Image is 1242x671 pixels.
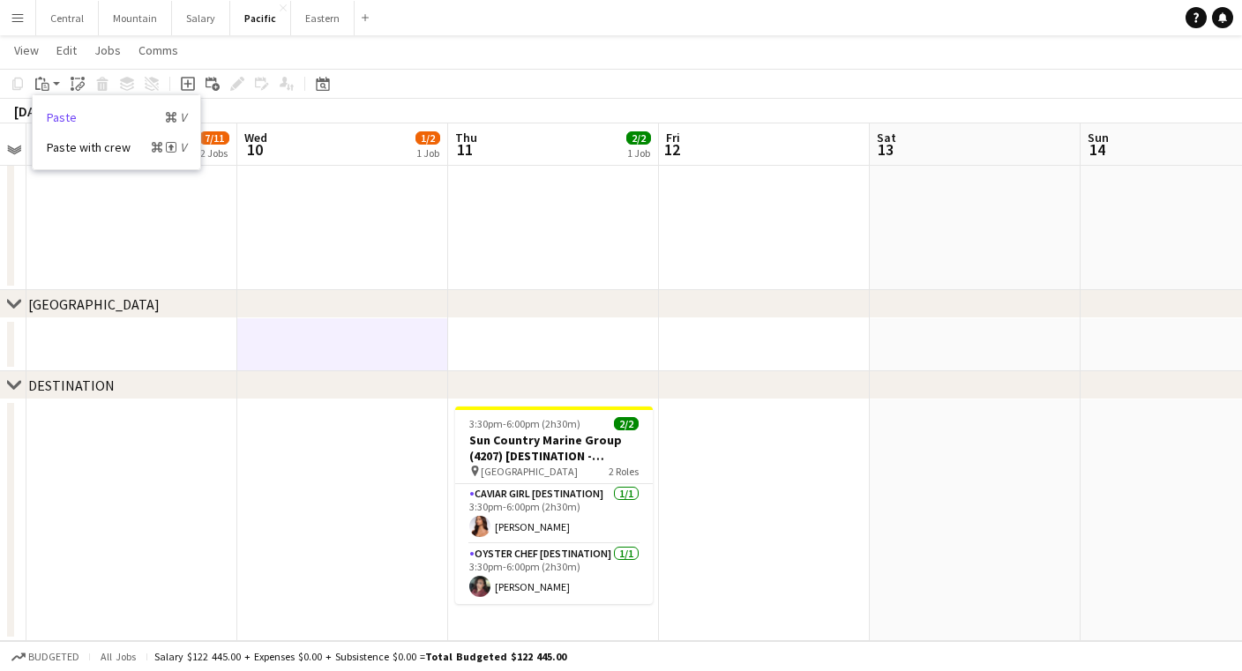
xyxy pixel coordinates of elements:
[199,131,229,145] span: 7/11
[469,417,580,430] span: 3:30pm-6:00pm (2h30m)
[56,42,77,58] span: Edit
[47,109,186,125] a: Paste
[180,109,186,125] i: V
[666,130,680,145] span: Fri
[200,146,228,160] div: 2 Jobs
[453,139,477,160] span: 11
[14,42,39,58] span: View
[1088,130,1109,145] span: Sun
[99,1,172,35] button: Mountain
[455,432,653,464] h3: Sun Country Marine Group (4207) [DESTINATION - [GEOGRAPHIC_DATA], [GEOGRAPHIC_DATA]]
[1085,139,1109,160] span: 14
[28,295,160,313] div: [GEOGRAPHIC_DATA]
[614,417,639,430] span: 2/2
[47,139,186,155] a: Paste with crew
[481,465,578,478] span: [GEOGRAPHIC_DATA]
[244,130,267,145] span: Wed
[415,131,440,145] span: 1/2
[49,39,84,62] a: Edit
[291,1,355,35] button: Eastern
[425,650,566,663] span: Total Budgeted $122 445.00
[663,139,680,160] span: 12
[455,484,653,544] app-card-role: Caviar Girl [DESTINATION]1/13:30pm-6:00pm (2h30m)[PERSON_NAME]
[7,39,46,62] a: View
[874,139,896,160] span: 13
[28,651,79,663] span: Budgeted
[94,42,121,58] span: Jobs
[131,39,185,62] a: Comms
[9,647,82,667] button: Budgeted
[877,130,896,145] span: Sat
[87,39,128,62] a: Jobs
[609,465,639,478] span: 2 Roles
[154,650,566,663] div: Salary $122 445.00 + Expenses $0.00 + Subsistence $0.00 =
[455,544,653,604] app-card-role: Oyster Chef [DESTINATION]1/13:30pm-6:00pm (2h30m)[PERSON_NAME]
[28,377,115,394] div: DESTINATION
[242,139,267,160] span: 10
[416,146,439,160] div: 1 Job
[455,406,653,604] app-job-card: 3:30pm-6:00pm (2h30m)2/2Sun Country Marine Group (4207) [DESTINATION - [GEOGRAPHIC_DATA], [GEOGRA...
[230,1,291,35] button: Pacific
[172,1,230,35] button: Salary
[627,146,650,160] div: 1 Job
[14,102,55,120] div: [DATE]
[31,139,54,160] span: 9
[455,130,477,145] span: Thu
[626,131,651,145] span: 2/2
[180,139,186,155] i: V
[97,650,139,663] span: All jobs
[138,42,178,58] span: Comms
[36,1,99,35] button: Central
